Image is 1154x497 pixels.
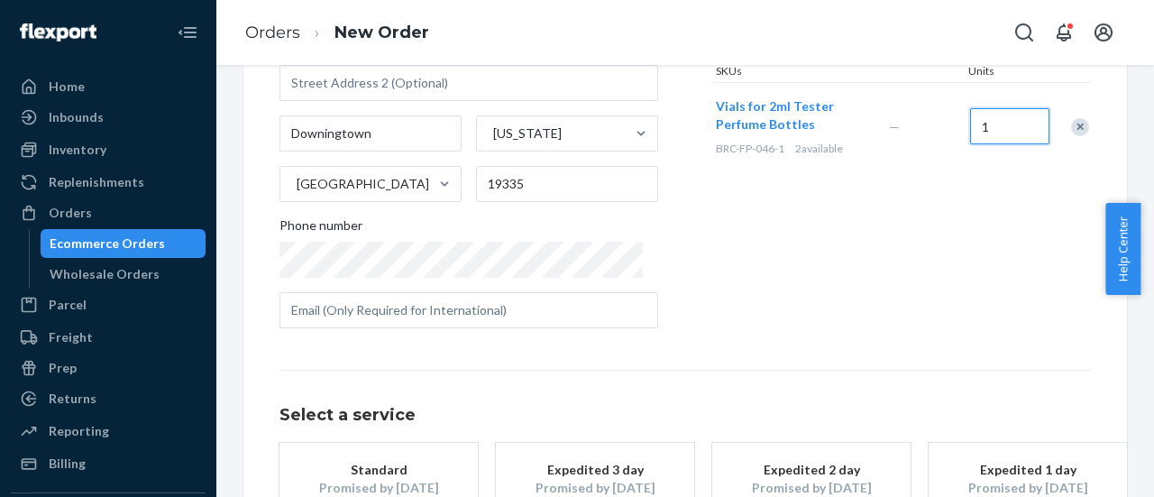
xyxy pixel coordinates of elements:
[20,23,96,41] img: Flexport logo
[11,354,206,382] a: Prep
[493,124,562,143] div: [US_STATE]
[491,124,493,143] input: [US_STATE]
[956,479,1100,497] div: Promised by [DATE]
[716,142,784,155] span: BRC-FP-046-1
[970,108,1049,144] input: Quantity
[50,265,160,283] div: Wholesale Orders
[11,168,206,197] a: Replenishments
[11,449,206,478] a: Billing
[49,455,86,473] div: Billing
[716,98,834,132] span: Vials for 2ml Tester Perfume Bottles
[11,72,206,101] a: Home
[307,461,451,479] div: Standard
[49,390,96,408] div: Returns
[1071,118,1089,136] div: Remove Item
[245,23,300,42] a: Orders
[523,479,667,497] div: Promised by [DATE]
[956,461,1100,479] div: Expedited 1 day
[49,328,93,346] div: Freight
[1006,14,1042,51] button: Open Search Box
[1046,14,1082,51] button: Open notifications
[49,296,87,314] div: Parcel
[49,78,85,96] div: Home
[169,14,206,51] button: Close Navigation
[1085,14,1122,51] button: Open account menu
[279,115,462,152] input: City
[50,235,165,253] div: Ecommerce Orders
[279,65,658,101] input: Street Address 2 (Optional)
[965,63,1046,82] div: Units
[889,119,900,134] span: —
[279,216,362,242] span: Phone number
[49,173,144,191] div: Replenishments
[49,108,104,126] div: Inbounds
[11,135,206,164] a: Inventory
[295,175,297,193] input: [GEOGRAPHIC_DATA]
[739,461,884,479] div: Expedited 2 day
[523,461,667,479] div: Expedited 3 day
[476,166,658,202] input: ZIP Code
[297,175,429,193] div: [GEOGRAPHIC_DATA]
[11,417,206,446] a: Reporting
[795,142,843,155] span: 2 available
[1105,203,1140,295] button: Help Center
[11,323,206,352] a: Freight
[11,198,206,227] a: Orders
[49,422,109,440] div: Reporting
[716,97,867,133] button: Vials for 2ml Tester Perfume Bottles
[231,6,444,60] ol: breadcrumbs
[11,290,206,319] a: Parcel
[49,141,106,159] div: Inventory
[279,292,658,328] input: Email (Only Required for International)
[49,204,92,222] div: Orders
[41,229,206,258] a: Ecommerce Orders
[49,359,77,377] div: Prep
[11,384,206,413] a: Returns
[11,103,206,132] a: Inbounds
[712,63,965,82] div: SKUs
[41,260,206,289] a: Wholesale Orders
[279,407,1091,425] h1: Select a service
[334,23,429,42] a: New Order
[307,479,451,497] div: Promised by [DATE]
[739,479,884,497] div: Promised by [DATE]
